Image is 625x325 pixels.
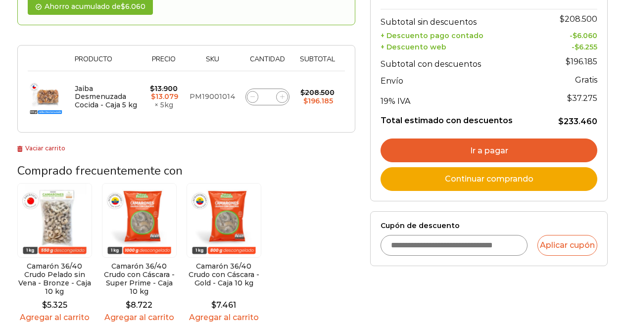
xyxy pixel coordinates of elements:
[187,262,261,287] h2: Camarón 36/40 Crudo con Cáscara - Gold - Caja 10 kg
[575,75,597,85] strong: Gratis
[17,144,65,152] a: Vaciar carrito
[573,31,597,40] bdi: 6.060
[566,57,571,66] span: $
[121,2,125,11] span: $
[151,92,178,101] bdi: 13.079
[381,29,543,41] th: + Descuento pago contado
[211,300,216,310] span: $
[102,262,177,295] h2: Camarón 36/40 Crudo con Cáscara - Super Prime - Caja 10 kg
[185,71,240,123] td: PM19001014
[300,88,305,97] span: $
[303,96,308,105] span: $
[126,300,152,310] bdi: 8.722
[567,93,597,103] span: 37.275
[573,31,577,40] span: $
[560,14,565,24] span: $
[381,89,543,108] th: 19% IVA
[381,9,543,29] th: Subtotal sin descuentos
[567,93,572,103] span: $
[70,55,143,71] th: Producto
[121,2,145,11] bdi: 6.060
[150,84,154,93] span: $
[558,117,597,126] bdi: 233.460
[187,313,261,322] a: Agregar al carrito
[143,71,184,123] td: × 5kg
[381,71,543,89] th: Envío
[75,84,137,110] a: Jaiba Desmenuzada Cocida - Caja 5 kg
[185,55,240,71] th: Sku
[300,88,335,97] bdi: 208.500
[543,40,597,51] td: -
[211,300,236,310] bdi: 7.461
[575,43,579,51] span: $
[537,235,597,256] button: Aplicar cupón
[558,117,564,126] span: $
[143,55,184,71] th: Precio
[381,51,543,71] th: Subtotal con descuentos
[566,57,597,66] bdi: 196.185
[17,313,92,322] a: Agregar al carrito
[42,300,67,310] bdi: 5.325
[17,262,92,295] h2: Camarón 36/40 Crudo Pelado sin Vena - Bronze - Caja 10 kg
[17,163,183,179] span: Comprado frecuentemente con
[381,222,597,230] label: Cupón de descuento
[543,29,597,41] td: -
[303,96,333,105] bdi: 196.185
[381,108,543,127] th: Total estimado con descuentos
[150,84,178,93] bdi: 13.900
[560,14,597,24] bdi: 208.500
[240,55,294,71] th: Cantidad
[381,167,597,191] a: Continuar comprando
[381,139,597,162] a: Ir a pagar
[151,92,155,101] span: $
[575,43,597,51] bdi: 6.255
[294,55,340,71] th: Subtotal
[42,300,47,310] span: $
[102,313,177,322] a: Agregar al carrito
[126,300,131,310] span: $
[381,40,543,51] th: + Descuento web
[260,90,274,104] input: Product quantity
